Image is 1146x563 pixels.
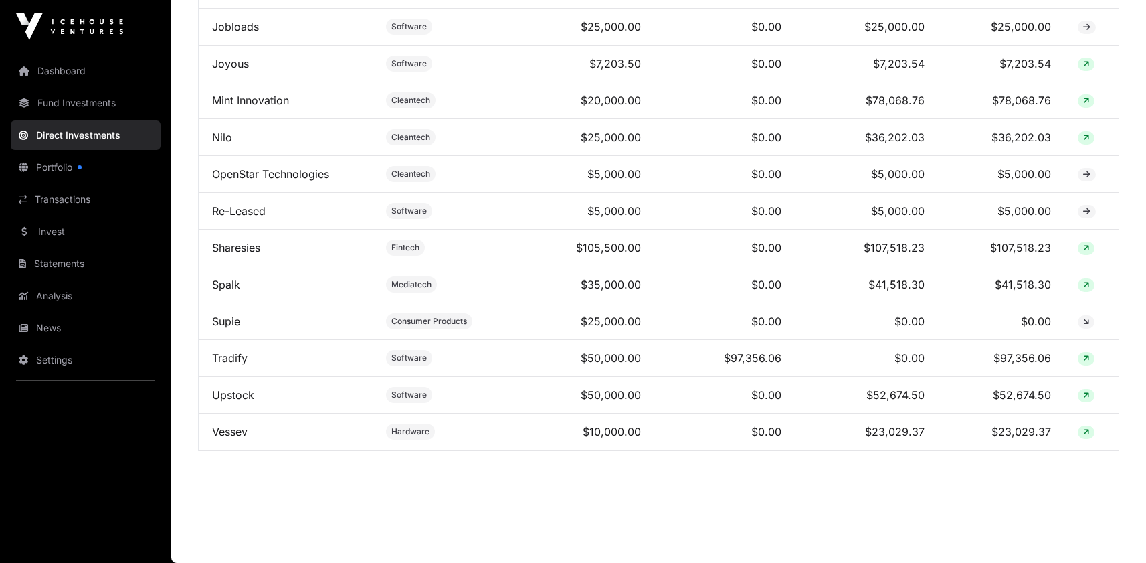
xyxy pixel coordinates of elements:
td: $25,000.00 [938,9,1064,46]
td: $0.00 [654,82,794,119]
a: Direct Investments [11,120,161,150]
span: Hardware [391,426,429,437]
span: Software [391,353,427,364]
td: $20,000.00 [510,82,655,119]
a: Analysis [11,281,161,311]
a: Re-Leased [212,204,266,218]
td: $7,203.54 [938,46,1064,82]
a: Statements [11,249,161,278]
td: $0.00 [654,156,794,193]
a: Upstock [212,388,254,402]
td: $97,356.06 [938,340,1064,377]
a: Supie [212,315,240,328]
iframe: Chat Widget [1079,499,1146,563]
a: Fund Investments [11,88,161,118]
a: Spalk [212,278,240,291]
td: $105,500.00 [510,230,655,266]
td: $25,000.00 [795,9,938,46]
a: Portfolio [11,153,161,182]
td: $50,000.00 [510,340,655,377]
td: $0.00 [654,230,794,266]
a: Tradify [212,351,248,365]
a: Vessev [212,425,248,438]
td: $78,068.76 [938,82,1064,119]
td: $0.00 [654,193,794,230]
span: Software [391,58,427,69]
td: $0.00 [654,266,794,303]
span: Software [391,206,427,216]
td: $5,000.00 [795,193,938,230]
td: $5,000.00 [510,193,655,230]
a: Transactions [11,185,161,214]
td: $25,000.00 [510,119,655,156]
td: $36,202.03 [938,119,1064,156]
td: $78,068.76 [795,82,938,119]
a: Nilo [212,131,232,144]
a: Sharesies [212,241,260,254]
td: $5,000.00 [938,193,1064,230]
a: Jobloads [212,20,259,33]
span: Software [391,21,427,32]
td: $0.00 [654,9,794,46]
td: $107,518.23 [938,230,1064,266]
a: Joyous [212,57,249,70]
td: $0.00 [654,303,794,340]
td: $52,674.50 [795,377,938,414]
span: Cleantech [391,169,430,179]
a: Invest [11,217,161,246]
td: $35,000.00 [510,266,655,303]
td: $97,356.06 [654,340,794,377]
td: $0.00 [795,340,938,377]
td: $25,000.00 [510,303,655,340]
a: Mint Innovation [212,94,289,107]
span: Software [391,390,427,400]
td: $107,518.23 [795,230,938,266]
td: $50,000.00 [510,377,655,414]
a: OpenStar Technologies [212,167,329,181]
td: $0.00 [938,303,1064,340]
span: Mediatech [391,279,432,290]
td: $7,203.50 [510,46,655,82]
td: $41,518.30 [938,266,1064,303]
td: $23,029.37 [938,414,1064,451]
td: $52,674.50 [938,377,1064,414]
td: $0.00 [654,119,794,156]
span: Fintech [391,242,419,253]
a: News [11,313,161,343]
span: Consumer Products [391,316,467,327]
td: $0.00 [654,414,794,451]
td: $0.00 [654,377,794,414]
td: $36,202.03 [795,119,938,156]
td: $5,000.00 [938,156,1064,193]
td: $7,203.54 [795,46,938,82]
img: Icehouse Ventures Logo [16,13,123,40]
span: Cleantech [391,95,430,106]
a: Settings [11,345,161,375]
td: $23,029.37 [795,414,938,451]
span: Cleantech [391,132,430,143]
td: $5,000.00 [795,156,938,193]
td: $41,518.30 [795,266,938,303]
td: $25,000.00 [510,9,655,46]
td: $5,000.00 [510,156,655,193]
td: $0.00 [795,303,938,340]
td: $0.00 [654,46,794,82]
td: $10,000.00 [510,414,655,451]
a: Dashboard [11,56,161,86]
